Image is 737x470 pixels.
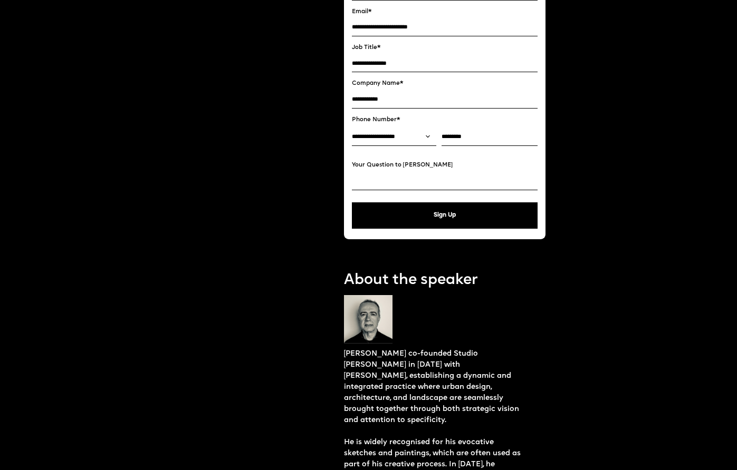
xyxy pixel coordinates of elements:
[352,202,538,229] button: Sign Up
[352,44,538,51] label: Job Title
[352,162,538,169] label: Your Question to [PERSON_NAME]
[352,116,538,123] label: Phone Number
[352,80,538,87] label: Company Name
[352,8,538,15] label: Email
[344,270,546,291] p: About the speaker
